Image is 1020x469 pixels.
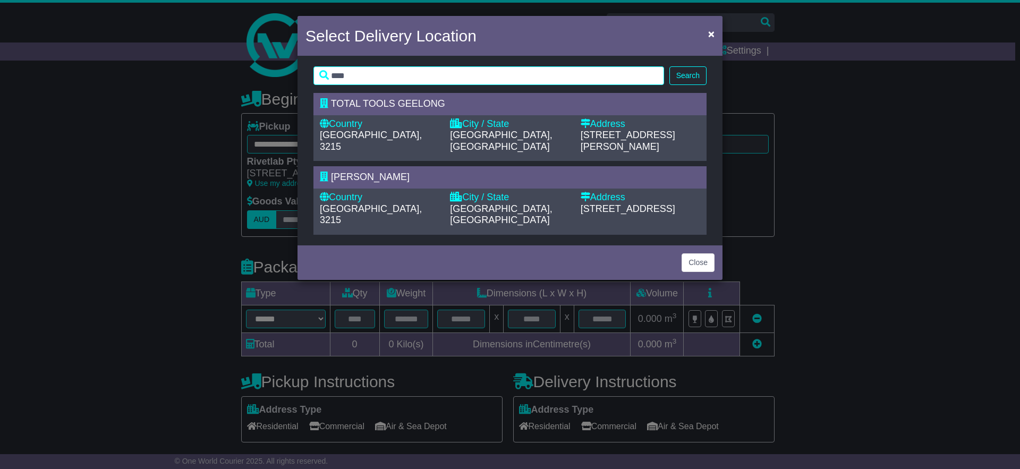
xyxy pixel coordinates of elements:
[703,23,720,45] button: Close
[669,66,707,85] button: Search
[708,28,715,40] span: ×
[682,253,715,272] button: Close
[581,203,675,214] span: [STREET_ADDRESS]
[581,130,675,152] span: [STREET_ADDRESS][PERSON_NAME]
[450,118,569,130] div: City / State
[305,24,477,48] h4: Select Delivery Location
[331,98,445,109] span: TOTAL TOOLS GEELONG
[450,130,552,152] span: [GEOGRAPHIC_DATA], [GEOGRAPHIC_DATA]
[331,172,410,182] span: [PERSON_NAME]
[581,192,700,203] div: Address
[320,192,439,203] div: Country
[450,192,569,203] div: City / State
[581,118,700,130] div: Address
[320,130,422,152] span: [GEOGRAPHIC_DATA], 3215
[320,118,439,130] div: Country
[450,203,552,226] span: [GEOGRAPHIC_DATA], [GEOGRAPHIC_DATA]
[320,203,422,226] span: [GEOGRAPHIC_DATA], 3215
